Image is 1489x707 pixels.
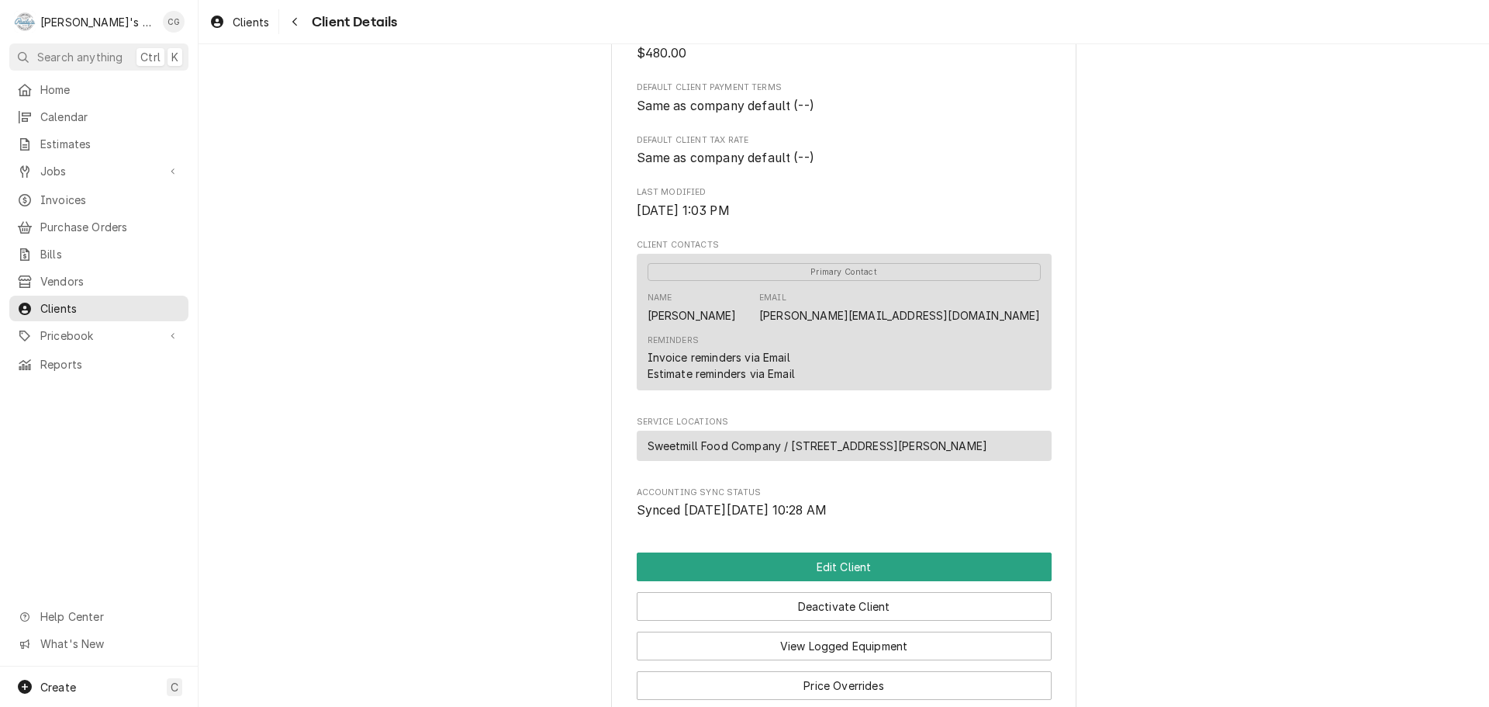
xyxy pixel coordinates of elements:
button: View Logged Equipment [637,632,1052,660]
a: Purchase Orders [9,214,188,240]
span: Search anything [37,49,123,65]
span: Bills [40,246,181,262]
span: Create [40,681,76,694]
a: Clients [9,296,188,321]
span: K [171,49,178,65]
span: Pricebook [40,328,157,344]
span: Client Details [307,12,397,33]
button: Price Overrides [637,671,1052,700]
span: Jobs [40,163,157,179]
div: Default Client Tax Rate [637,134,1052,168]
span: Calendar [40,109,181,125]
div: Name [648,292,672,304]
div: Last Modified [637,186,1052,220]
span: Reports [40,356,181,373]
div: Rudy's Commercial Refrigeration's Avatar [14,11,36,33]
a: Invoices [9,187,188,213]
div: Button Group Row [637,553,1052,581]
a: Go to Pricebook [9,323,188,348]
div: Invoice reminders via Email [648,349,790,366]
div: Service Locations [637,416,1052,468]
span: Client Contacts [637,239,1052,251]
span: $480.00 [637,46,687,61]
a: Bills [9,241,188,267]
a: [PERSON_NAME][EMAIL_ADDRESS][DOMAIN_NAME] [759,309,1041,322]
a: Home [9,77,188,102]
a: Reports [9,352,188,377]
button: Deactivate Client [637,592,1052,621]
span: Home [40,81,181,98]
a: Go to Jobs [9,158,188,184]
a: Clients [203,9,275,35]
span: Primary Contact [648,263,1041,281]
a: Go to Help Center [9,604,188,629]
span: Accounting Sync Status [637,487,1052,499]
span: Invoices [40,192,181,208]
div: Email [759,292,786,304]
span: Last Modified [637,186,1052,199]
button: Edit Client [637,553,1052,581]
div: Client Contacts [637,239,1052,397]
span: Credit Limit [637,44,1052,63]
div: Service Locations List [637,431,1052,467]
span: Default Client Tax Rate [637,134,1052,147]
span: Clients [40,300,181,317]
span: Service Locations [637,416,1052,428]
div: Default Client Payment Terms [637,81,1052,115]
div: Name [648,292,737,323]
span: Last Modified [637,202,1052,220]
div: Estimate reminders via Email [648,366,795,382]
span: Default Client Tax Rate [637,149,1052,168]
a: Vendors [9,269,188,294]
span: Default Client Payment Terms [637,97,1052,116]
div: Email [759,292,1041,323]
span: What's New [40,636,179,652]
div: Contact [637,254,1052,390]
div: Reminders [648,334,699,347]
button: Navigate back [282,9,307,34]
span: Same as company default (--) [637,151,814,165]
div: Button Group Row [637,581,1052,621]
span: Accounting Sync Status [637,501,1052,520]
span: Ctrl [140,49,161,65]
span: Default Client Payment Terms [637,81,1052,94]
span: Purchase Orders [40,219,181,235]
span: Help Center [40,608,179,625]
span: Estimates [40,136,181,152]
div: CG [163,11,185,33]
div: Credit Limit [637,29,1052,63]
div: Primary [648,262,1041,281]
a: Go to What's New [9,631,188,657]
span: Clients [233,14,269,30]
div: [PERSON_NAME]'s Commercial Refrigeration [40,14,154,30]
div: Reminders [648,334,795,382]
span: C [171,679,178,695]
div: Service Location [637,431,1052,461]
a: Calendar [9,104,188,130]
span: Synced [DATE][DATE] 10:28 AM [637,503,827,518]
div: Accounting Sync Status [637,487,1052,520]
div: Christine Gutierrez's Avatar [163,11,185,33]
a: Estimates [9,131,188,157]
div: Button Group Row [637,621,1052,660]
span: [DATE] 1:03 PM [637,203,730,218]
span: Vendors [40,273,181,289]
button: Search anythingCtrlK [9,43,188,71]
div: Client Contacts List [637,254,1052,397]
span: Same as company default (--) [637,99,814,113]
span: Sweetmill Food Company / [STREET_ADDRESS][PERSON_NAME] [648,438,988,454]
div: [PERSON_NAME] [648,307,737,324]
div: Button Group Row [637,660,1052,700]
div: R [14,11,36,33]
